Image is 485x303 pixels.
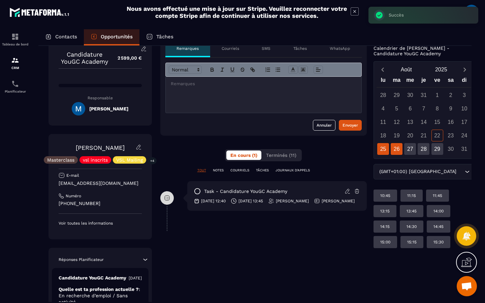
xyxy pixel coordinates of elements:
p: Tâches [156,34,173,40]
p: 2 599,00 € [111,52,142,65]
div: 25 [377,143,389,155]
p: JOURNAUX D'APPELS [276,168,310,173]
div: ve [430,75,444,87]
div: 2 [445,89,457,101]
a: Ouvrir le chat [457,276,477,296]
p: NOTES [213,168,224,173]
div: 31 [458,143,470,155]
img: logo [9,6,70,18]
div: di [457,75,471,87]
div: 9 [445,103,457,114]
div: 6 [404,103,416,114]
div: 24 [458,130,470,141]
p: Numéro [66,193,81,199]
div: 29 [391,89,402,101]
p: 14:15 [380,224,390,229]
p: Candidature YouGC Academy [59,275,126,281]
p: +4 [148,157,157,164]
p: [DATE] 12:40 [201,198,226,204]
div: 4 [377,103,389,114]
img: scheduler [11,80,19,88]
button: Previous month [377,65,389,74]
p: Calendrier de [PERSON_NAME] - Candidature YouGC Academy [374,45,474,56]
div: 15 [431,116,443,128]
div: lu [377,75,390,87]
div: 31 [418,89,429,101]
p: task - Candidature YouGC Academy [204,188,287,195]
p: Opportunités [101,34,133,40]
div: 28 [418,143,429,155]
p: Responsable [59,96,142,100]
div: 14 [418,116,429,128]
p: 11:15 [407,193,416,198]
a: schedulerschedulerPlanificateur [2,75,29,98]
button: Open years overlay [424,64,459,75]
div: Calendar wrapper [377,75,471,155]
div: 5 [391,103,402,114]
div: 17 [458,116,470,128]
div: 10 [458,103,470,114]
div: 28 [377,89,389,101]
span: Terminés (11) [266,153,296,158]
p: [PHONE_NUMBER] [59,200,142,207]
p: vsl inscrits [83,158,108,162]
div: 19 [391,130,402,141]
p: 15:00 [380,239,390,245]
p: 13:45 [407,208,417,214]
p: 14:45 [433,224,444,229]
a: formationformationCRM [2,51,29,75]
a: Contacts [38,29,84,45]
div: 16 [445,116,457,128]
p: Candidature YouGC Academy [59,51,111,65]
div: 18 [377,130,389,141]
p: Remarques [176,46,199,51]
p: [DATE] 13:45 [238,198,263,204]
p: 13:15 [380,208,390,214]
a: [PERSON_NAME] [76,144,125,151]
div: 29 [431,143,443,155]
button: Next month [459,65,471,74]
p: Tâches [293,46,307,51]
div: 22 [431,130,443,141]
div: 21 [418,130,429,141]
p: 15:30 [433,239,444,245]
button: Open months overlay [389,64,424,75]
p: 10:45 [380,193,390,198]
p: VSL Mailing [116,158,143,162]
div: 3 [458,89,470,101]
p: 11:45 [433,193,442,198]
p: [EMAIL_ADDRESS][DOMAIN_NAME] [59,180,142,187]
div: Search for option [374,164,474,179]
p: Contacts [55,34,77,40]
div: 11 [377,116,389,128]
p: WhatsApp [330,46,350,51]
div: ma [390,75,403,87]
div: 8 [431,103,443,114]
p: [PERSON_NAME] [276,198,309,204]
div: 26 [391,143,402,155]
p: TÂCHES [256,168,269,173]
img: formation [11,33,19,41]
h2: Nous avons effectué une mise à jour sur Stripe. Veuillez reconnecter votre compte Stripe afin de ... [126,5,347,19]
button: Annuler [313,120,335,131]
p: Tableau de bord [2,42,29,46]
p: Planificateur [2,90,29,93]
div: 13 [404,116,416,128]
p: 14:30 [407,224,417,229]
h5: [PERSON_NAME] [89,106,128,111]
p: 14:00 [433,208,444,214]
span: En cours (1) [230,153,257,158]
div: 27 [404,143,416,155]
a: Opportunités [84,29,139,45]
p: [DATE] [129,275,142,281]
button: Terminés (11) [262,150,300,160]
div: 7 [418,103,429,114]
a: Tâches [139,29,180,45]
input: Search for option [458,168,463,175]
p: Courriels [222,46,239,51]
p: E-mail [66,173,79,178]
div: me [403,75,417,87]
div: 12 [391,116,402,128]
button: Envoyer [339,120,362,131]
p: Masterclass [47,158,74,162]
